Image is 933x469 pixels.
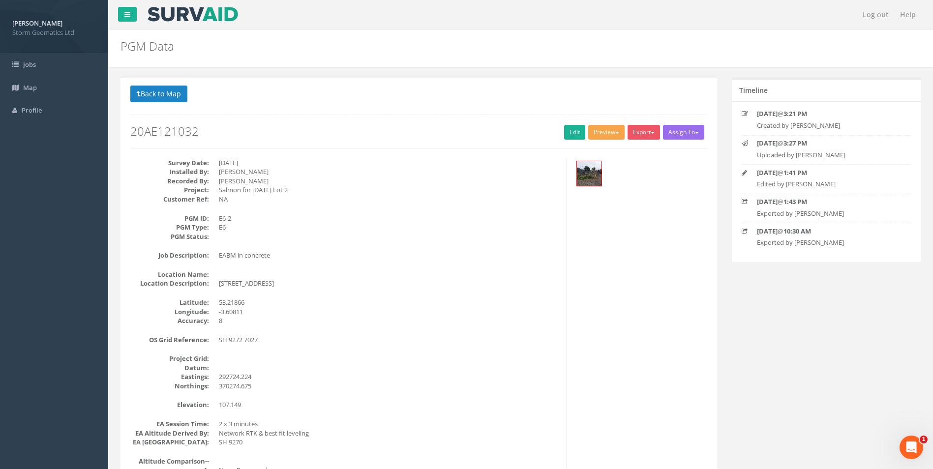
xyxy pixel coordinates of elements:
[219,429,559,438] dd: Network RTK & best fit leveling
[130,223,209,232] dt: PGM Type:
[757,238,896,247] p: Exported by [PERSON_NAME]
[219,381,559,391] dd: 370274.675
[219,307,559,317] dd: -3.60811
[219,251,559,260] dd: EABM in concrete
[920,436,928,443] span: 1
[219,167,559,176] dd: [PERSON_NAME]
[22,106,42,115] span: Profile
[130,363,209,373] dt: Datum:
[219,372,559,381] dd: 292724.224
[757,121,896,130] p: Created by [PERSON_NAME]
[757,168,778,177] strong: [DATE]
[219,298,559,307] dd: 53.21866
[757,139,896,148] p: @
[12,28,96,37] span: Storm Geomatics Ltd
[757,179,896,189] p: Edited by [PERSON_NAME]
[130,419,209,429] dt: EA Session Time:
[219,279,559,288] dd: [STREET_ADDRESS]
[130,270,209,279] dt: Location Name:
[219,335,559,345] dd: SH 9272 7027
[663,125,704,140] button: Assign To
[12,19,62,28] strong: [PERSON_NAME]
[130,185,209,195] dt: Project:
[783,197,807,206] strong: 1:43 PM
[757,197,896,206] p: @
[757,150,896,160] p: Uploaded by [PERSON_NAME]
[130,316,209,325] dt: Accuracy:
[628,125,660,140] button: Export
[219,223,559,232] dd: E6
[757,227,778,235] strong: [DATE]
[130,167,209,176] dt: Installed By:
[219,195,559,204] dd: NA
[120,40,785,53] h2: PGM Data
[757,109,896,118] p: @
[219,176,559,186] dd: [PERSON_NAME]
[757,109,778,118] strong: [DATE]
[130,195,209,204] dt: Customer Ref:
[130,335,209,345] dt: OS Grid Reference:
[783,139,807,147] strong: 3:27 PM
[130,381,209,391] dt: Northings:
[757,139,778,147] strong: [DATE]
[130,251,209,260] dt: Job Description:
[130,429,209,438] dt: EA Altitude Derived By:
[757,227,896,236] p: @
[130,214,209,223] dt: PGM ID:
[130,86,187,102] button: Back to Map
[757,197,778,206] strong: [DATE]
[219,419,559,429] dd: 2 x 3 minutes
[130,438,209,447] dt: EA [GEOGRAPHIC_DATA]:
[130,298,209,307] dt: Latitude:
[783,227,811,235] strong: 10:30 AM
[130,279,209,288] dt: Location Description:
[757,209,896,218] p: Exported by [PERSON_NAME]
[130,400,209,410] dt: Elevation:
[757,168,896,177] p: @
[12,16,96,37] a: [PERSON_NAME] Storm Geomatics Ltd
[783,168,807,177] strong: 1:41 PM
[900,436,923,459] iframe: Intercom live chat
[130,176,209,186] dt: Recorded By:
[219,158,559,168] dd: [DATE]
[23,83,37,92] span: Map
[577,161,602,186] img: 63c2fc0d-d02e-12e1-7d9e-5a7c9e7e792b_fcfd2db6-a158-a30d-1a99-21a45ca747aa_thumb.jpg
[219,438,559,447] dd: SH 9270
[739,87,768,94] h5: Timeline
[130,307,209,317] dt: Longitude:
[564,125,585,140] a: Edit
[130,125,707,138] h2: 20AE121032
[23,60,36,69] span: Jobs
[130,372,209,381] dt: Eastings:
[588,125,625,140] button: Preview
[130,457,209,466] dt: Altitude Comparison--
[219,400,559,410] dd: 107.149
[219,214,559,223] dd: E6-2
[219,316,559,325] dd: 8
[130,158,209,168] dt: Survey Date:
[219,185,559,195] dd: Salmon for [DATE] Lot 2
[783,109,807,118] strong: 3:21 PM
[130,354,209,363] dt: Project Grid:
[130,232,209,241] dt: PGM Status:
